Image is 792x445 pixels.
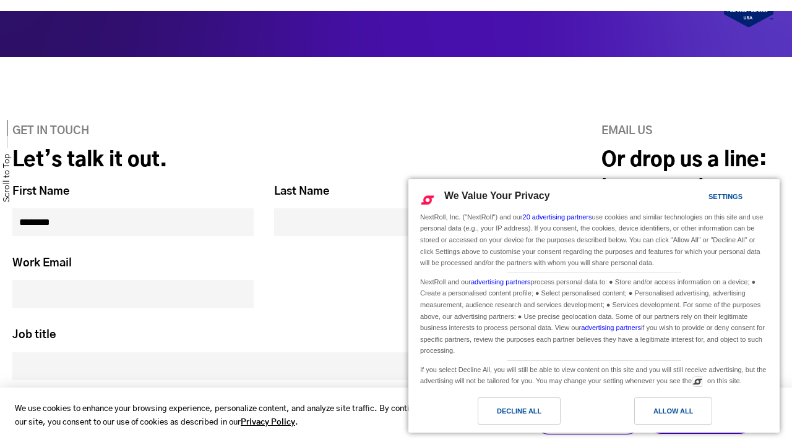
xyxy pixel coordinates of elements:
div: NextRoll, Inc. ("NextRoll") and our use cookies and similar technologies on this site and use per... [418,210,770,270]
span: We Value Your Privacy [444,190,550,201]
a: Privacy Policy [241,416,295,430]
a: Settings [687,187,717,210]
img: home_scroll [389,4,403,19]
a: Decline All [416,397,594,431]
h6: Email us [601,125,780,138]
a: Allow All [594,397,772,431]
div: Settings [708,190,742,203]
h2: Or drop us a line: [601,148,780,172]
a: 20 advertising partners [523,213,592,221]
div: If you select Decline All, you will still be able to view content on this site and you will still... [418,361,770,388]
a: Scroll to Top [1,154,14,202]
h6: GET IN TOUCH [12,125,515,138]
div: Decline All [497,404,541,418]
a: advertising partners [581,324,641,331]
div: NextRoll and our process personal data to: ● Store and/or access information on a device; ● Creat... [418,273,770,358]
div: Allow All [653,404,693,418]
a: advertising partners [471,278,531,286]
p: We use cookies to enhance your browsing experience, personalize content, and analyze site traffic... [15,402,460,431]
h2: Let’s talk it out. [12,148,515,172]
